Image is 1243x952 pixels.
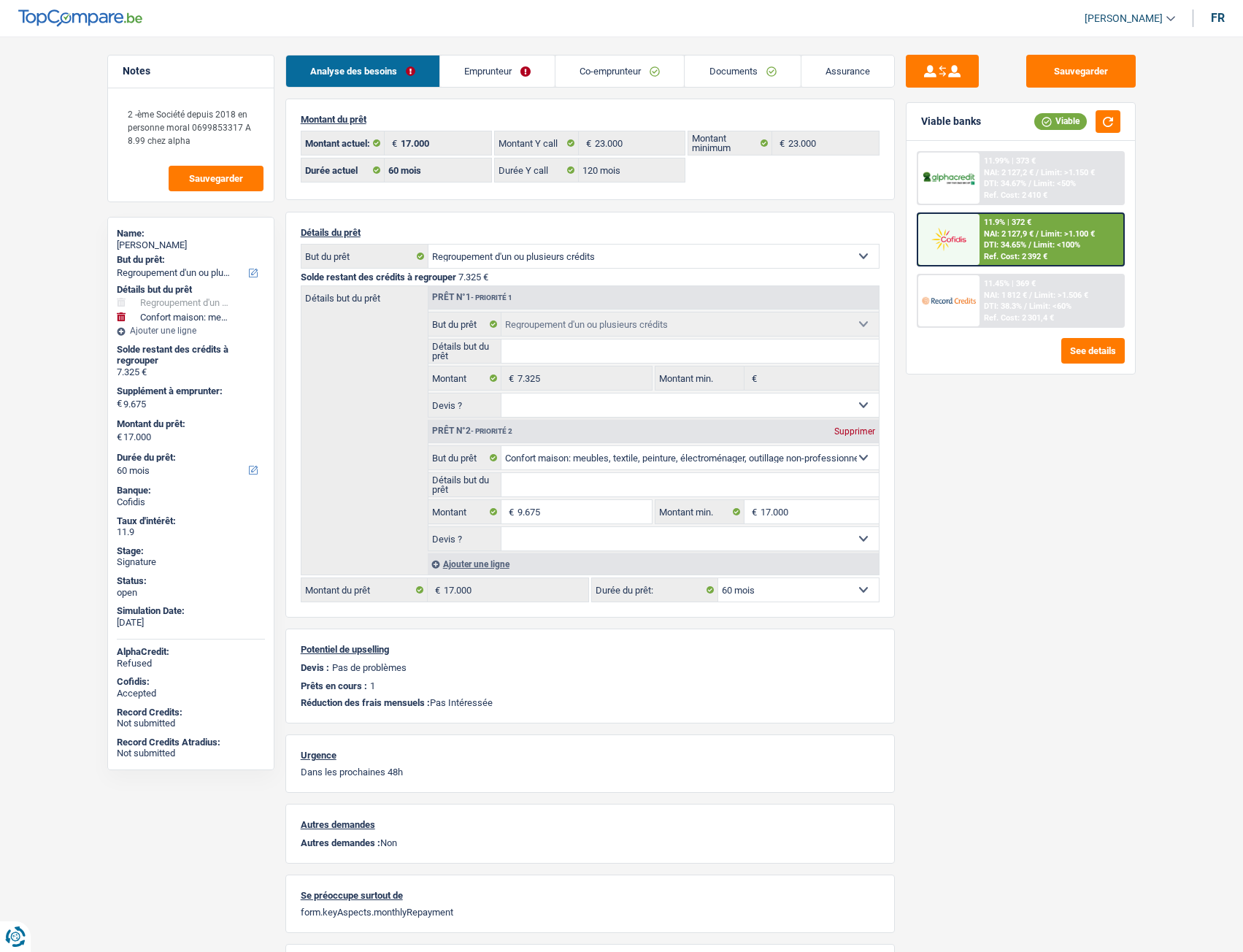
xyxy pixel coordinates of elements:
span: Limit: >1.150 € [1041,168,1095,177]
div: Viable banks [921,115,981,128]
span: NAI: 1 812 € [984,291,1027,300]
span: € [579,131,595,155]
span: / [1029,291,1032,300]
p: Non [301,837,880,848]
label: Montant du prêt: [117,418,262,430]
img: TopCompare Logo [18,9,142,27]
p: Montant du prêt [301,114,880,125]
span: € [501,366,517,390]
span: DTI: 34.65% [984,240,1026,250]
label: Supplément à emprunter: [117,385,262,397]
div: Record Credits Atradius: [117,737,265,748]
label: But du prêt: [117,254,262,266]
div: Ref. Cost: 2 301,4 € [984,313,1054,323]
div: 7.325 € [117,366,265,378]
span: € [744,366,761,390]
span: € [428,578,444,602]
span: DTI: 38.3% [984,302,1022,311]
label: Montant [428,366,502,390]
span: - Priorité 2 [471,427,512,435]
span: Réduction des frais mensuels : [301,697,430,708]
div: open [117,587,265,599]
p: Pas de problèmes [332,662,407,673]
span: € [117,398,122,410]
div: Accepted [117,688,265,699]
div: Ref. Cost: 2 392 € [984,252,1047,261]
p: Se préoccupe surtout de [301,890,880,901]
label: But du prêt [428,446,502,469]
label: Montant actuel: [301,131,385,155]
span: Limit: <60% [1029,302,1071,311]
div: [DATE] [117,617,265,629]
label: Montant du prêt [301,578,428,602]
div: Status: [117,575,265,587]
div: Not submitted [117,718,265,729]
a: [PERSON_NAME] [1073,7,1175,31]
label: Durée Y call [495,158,579,182]
label: Montant min. [655,500,744,523]
span: € [744,500,761,523]
label: Montant min. [655,366,744,390]
div: AlphaCredit: [117,646,265,658]
label: But du prêt [428,312,502,336]
p: Dans les prochaines 48h [301,767,880,778]
p: form.keyAspects.monthlyRepayment [301,907,880,918]
span: € [501,500,517,523]
div: 11.9 [117,526,265,538]
span: Autres demandes : [301,837,380,848]
div: 11.99% | 373 € [984,156,1036,166]
div: fr [1211,11,1225,25]
div: [PERSON_NAME] [117,239,265,251]
a: Documents [685,55,800,87]
p: Potentiel de upselling [301,644,880,655]
span: Solde restant des crédits à regrouper [301,272,456,283]
h5: Notes [123,65,259,77]
div: Stage: [117,545,265,557]
div: Prêt n°2 [428,426,516,436]
span: € [385,131,401,155]
a: Co-emprunteur [555,55,684,87]
span: Sauvegarder [189,174,243,183]
button: Sauvegarder [1026,55,1136,88]
img: Record Credits [922,287,976,314]
span: Limit: <50% [1034,179,1076,188]
div: Simulation Date: [117,605,265,617]
label: Détails but du prêt [428,473,502,496]
div: Name: [117,228,265,239]
div: Not submitted [117,748,265,759]
p: Autres demandes [301,819,880,830]
label: Devis ? [428,527,502,550]
label: Montant minimum [688,131,772,155]
p: Détails du prêt [301,227,880,238]
span: NAI: 2 127,9 € [984,229,1034,239]
a: Emprunteur [440,55,555,87]
div: Refused [117,658,265,669]
span: NAI: 2 127,2 € [984,168,1034,177]
a: Analyse des besoins [286,55,439,87]
div: Cofidis: [117,676,265,688]
label: Durée actuel [301,158,385,182]
p: 1 [370,680,375,691]
div: Ref. Cost: 2 410 € [984,191,1047,200]
div: Ajouter une ligne [428,553,879,575]
label: Montant [428,500,502,523]
div: Supprimer [831,427,879,436]
div: Cofidis [117,496,265,508]
div: 11.9% | 372 € [984,218,1031,227]
p: Devis : [301,662,329,673]
p: Pas Intéressée [301,697,880,708]
span: / [1036,168,1039,177]
label: Devis ? [428,394,502,417]
span: Limit: >1.100 € [1041,229,1095,239]
span: - Priorité 1 [471,293,512,302]
span: / [1028,240,1031,250]
div: Record Credits: [117,707,265,718]
div: Viable [1034,113,1087,129]
div: Taux d'intérêt: [117,515,265,527]
label: Durée du prêt: [592,578,718,602]
div: Banque: [117,485,265,496]
span: Limit: >1.506 € [1034,291,1088,300]
button: See details [1061,338,1125,364]
span: € [772,131,788,155]
label: Durée du prêt: [117,452,262,464]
